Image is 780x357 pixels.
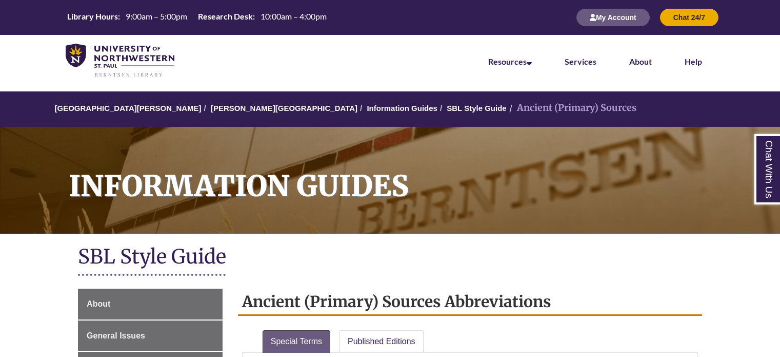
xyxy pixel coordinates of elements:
[339,330,424,353] a: Published Editions
[660,13,718,22] a: Chat 24/7
[576,9,650,26] button: My Account
[660,9,718,26] button: Chat 24/7
[78,244,702,271] h1: SBL Style Guide
[57,127,780,220] h1: Information Guides
[447,104,506,112] a: SBL Style Guide
[78,289,223,320] a: About
[63,11,122,22] th: Library Hours:
[261,11,327,21] span: 10:00am – 4:00pm
[576,13,650,22] a: My Account
[126,11,187,21] span: 9:00am – 5:00pm
[87,299,110,308] span: About
[263,330,330,353] a: Special Terms
[507,101,636,116] li: Ancient (Primary) Sources
[78,321,223,351] a: General Issues
[211,104,357,112] a: [PERSON_NAME][GEOGRAPHIC_DATA]
[367,104,437,112] a: Information Guides
[54,104,201,112] a: [GEOGRAPHIC_DATA][PERSON_NAME]
[565,57,596,66] a: Services
[488,57,532,66] a: Resources
[87,331,145,340] span: General Issues
[685,57,702,66] a: Help
[194,11,256,22] th: Research Desk:
[238,289,702,316] h2: Ancient (Primary) Sources Abbreviations
[63,11,331,24] table: Hours Today
[629,57,652,66] a: About
[66,44,174,78] img: UNWSP Library Logo
[63,11,331,25] a: Hours Today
